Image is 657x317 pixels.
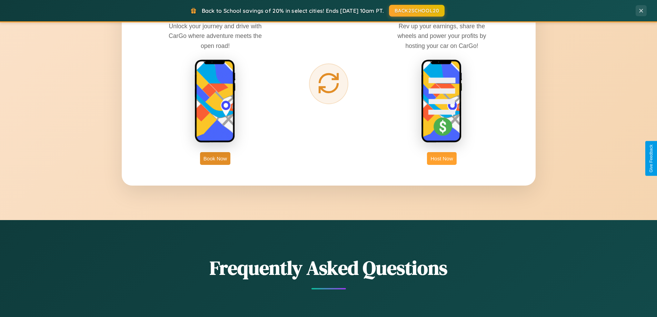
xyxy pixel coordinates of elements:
img: rent phone [195,59,236,143]
h2: Frequently Asked Questions [122,255,536,281]
button: Book Now [200,152,230,165]
p: Rev up your earnings, share the wheels and power your profits by hosting your car on CarGo! [390,21,494,50]
span: Back to School savings of 20% in select cities! Ends [DATE] 10am PT. [202,7,384,14]
img: host phone [421,59,462,143]
div: Give Feedback [649,145,654,172]
button: Host Now [427,152,456,165]
p: Unlock your journey and drive with CarGo where adventure meets the open road! [163,21,267,50]
button: BACK2SCHOOL20 [389,5,445,17]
